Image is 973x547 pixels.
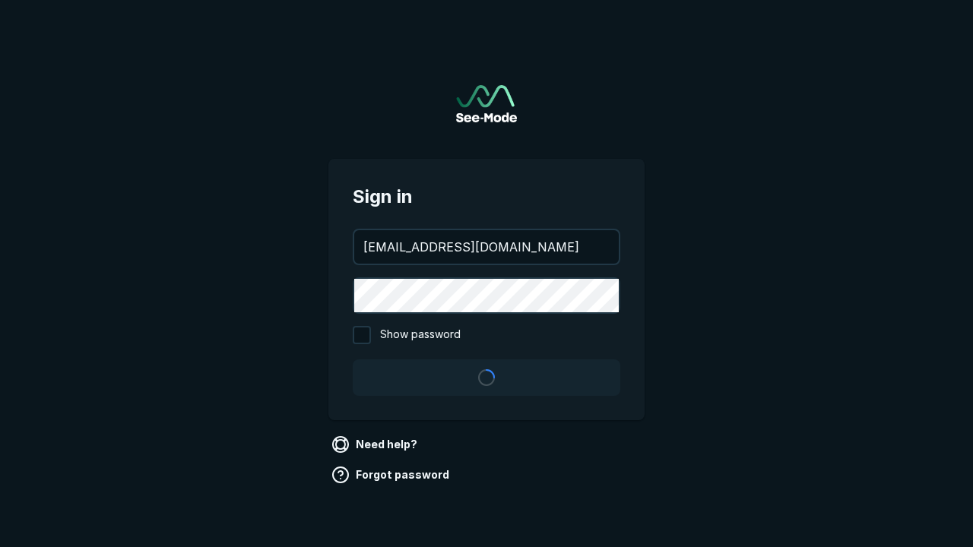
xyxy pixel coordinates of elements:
span: Sign in [353,183,620,210]
a: Forgot password [328,463,455,487]
input: your@email.com [354,230,619,264]
img: See-Mode Logo [456,85,517,122]
a: Need help? [328,432,423,457]
span: Show password [380,326,461,344]
a: Go to sign in [456,85,517,122]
